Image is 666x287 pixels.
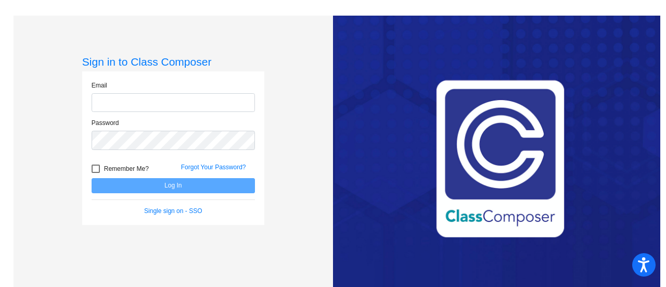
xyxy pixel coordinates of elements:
[92,81,107,90] label: Email
[104,163,149,175] span: Remember Me?
[92,178,255,193] button: Log In
[144,207,202,215] a: Single sign on - SSO
[181,164,246,171] a: Forgot Your Password?
[92,118,119,128] label: Password
[82,55,264,68] h3: Sign in to Class Composer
